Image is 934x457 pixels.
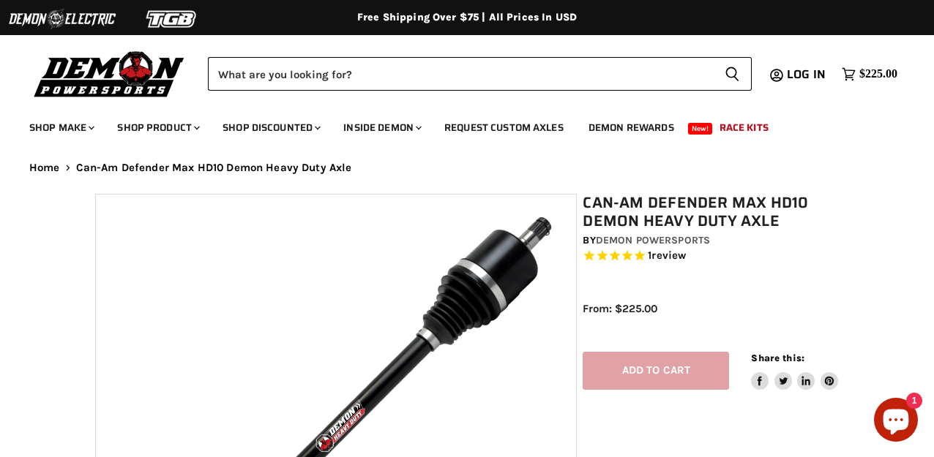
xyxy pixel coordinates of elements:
[713,57,752,91] button: Search
[688,123,713,135] span: New!
[870,398,922,445] inbox-online-store-chat: Shopify online store chat
[29,162,60,174] a: Home
[648,249,686,263] span: 1 reviews
[583,249,845,264] span: Rated 5.0 out of 5 stars 1 reviews
[18,113,103,143] a: Shop Make
[29,48,190,99] img: Demon Powersports
[106,113,209,143] a: Shop Product
[7,5,117,33] img: Demon Electric Logo 2
[117,5,227,33] img: TGB Logo 2
[709,113,780,143] a: Race Kits
[859,67,897,81] span: $225.00
[780,68,834,81] a: Log in
[332,113,430,143] a: Inside Demon
[751,352,838,390] aside: Share this:
[651,249,686,263] span: review
[596,234,710,246] a: Demon Powersports
[787,65,826,83] span: Log in
[583,194,845,230] h1: Can-Am Defender Max HD10 Demon Heavy Duty Axle
[751,352,804,363] span: Share this:
[834,64,905,85] a: $225.00
[578,113,685,143] a: Demon Rewards
[212,113,329,143] a: Shop Discounted
[433,113,575,143] a: Request Custom Axles
[208,57,752,91] form: Product
[76,162,352,174] span: Can-Am Defender Max HD10 Demon Heavy Duty Axle
[208,57,713,91] input: Search
[583,233,845,249] div: by
[583,302,657,315] span: From: $225.00
[18,107,894,143] ul: Main menu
